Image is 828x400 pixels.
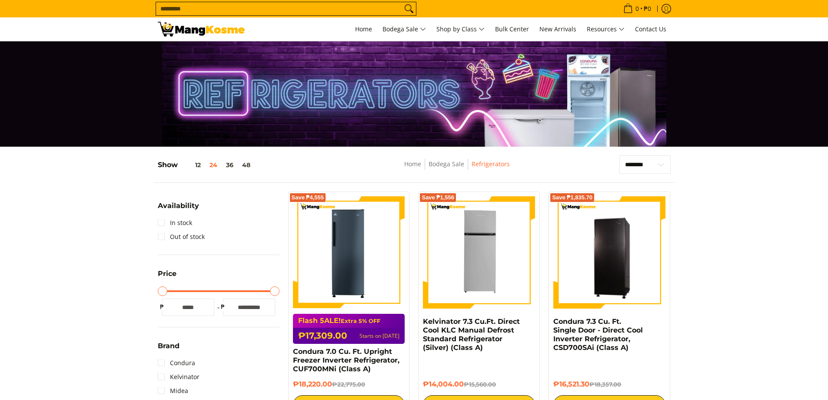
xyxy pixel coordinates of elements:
[158,202,199,216] summary: Open
[635,25,666,33] span: Contact Us
[222,161,238,168] button: 36
[404,160,421,168] a: Home
[158,202,199,209] span: Availability
[436,24,485,35] span: Shop by Class
[158,343,180,356] summary: Open
[553,317,643,352] a: Condura 7.3 Cu. Ft. Single Door - Direct Cool Inverter Refrigerator, CSD700SAi (Class A)
[158,216,192,230] a: In stock
[535,17,581,41] a: New Arrivals
[293,347,399,373] a: Condura 7.0 Cu. Ft. Upright Freezer Inverter Refrigerator, CUF700MNi (Class A)
[582,17,629,41] a: Resources
[158,370,200,384] a: Kelvinator
[351,17,376,41] a: Home
[539,25,576,33] span: New Arrivals
[253,17,671,41] nav: Main Menu
[158,356,195,370] a: Condura
[293,196,405,309] img: Condura 7.0 Cu. Ft. Upright Freezer Inverter Refrigerator, CUF700MNi (Class A)
[205,161,222,168] button: 24
[631,17,671,41] a: Contact Us
[553,380,665,389] h6: ₱16,521.30
[178,161,205,168] button: 12
[158,343,180,350] span: Brand
[587,24,625,35] span: Resources
[472,160,510,168] a: Refrigerators
[341,159,573,178] nav: Breadcrumbs
[292,195,324,200] span: Save ₱4,555
[219,303,227,311] span: ₱
[589,381,621,388] del: ₱18,357.00
[432,17,489,41] a: Shop by Class
[158,161,255,169] h5: Show
[553,198,665,307] img: Condura 7.3 Cu. Ft. Single Door - Direct Cool Inverter Refrigerator, CSD700SAi (Class A)
[158,303,166,311] span: ₱
[382,24,426,35] span: Bodega Sale
[293,380,405,389] h6: ₱18,220.00
[158,270,176,277] span: Price
[158,22,245,37] img: Bodega Sale Refrigerator l Mang Kosme: Home Appliances Warehouse Sale
[158,384,188,398] a: Midea
[332,381,365,388] del: ₱22,775.00
[402,2,416,15] button: Search
[429,160,464,168] a: Bodega Sale
[158,270,176,284] summary: Open
[158,230,205,244] a: Out of stock
[238,161,255,168] button: 48
[423,380,535,389] h6: ₱14,004.00
[423,196,535,309] img: Kelvinator 7.3 Cu.Ft. Direct Cool KLC Manual Defrost Standard Refrigerator (Silver) (Class A)
[495,25,529,33] span: Bulk Center
[423,317,520,352] a: Kelvinator 7.3 Cu.Ft. Direct Cool KLC Manual Defrost Standard Refrigerator (Silver) (Class A)
[464,381,496,388] del: ₱15,560.00
[634,6,640,12] span: 0
[491,17,533,41] a: Bulk Center
[355,25,372,33] span: Home
[378,17,430,41] a: Bodega Sale
[621,4,654,13] span: •
[642,6,652,12] span: ₱0
[422,195,454,200] span: Save ₱1,556
[552,195,592,200] span: Save ₱1,835.70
